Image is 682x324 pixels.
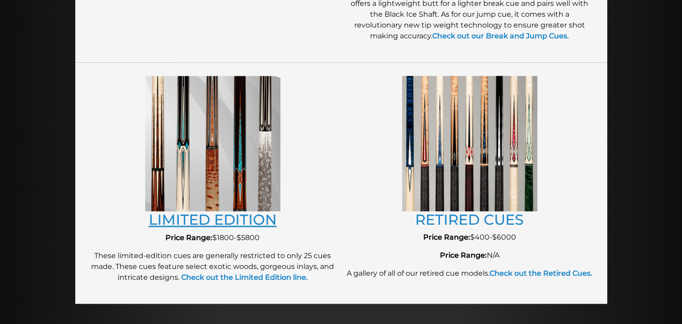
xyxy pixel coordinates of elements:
[432,32,569,40] a: Check out our Break and Jump Cues.
[89,250,337,283] p: These limited-edition cues are generally restricted to only 25 cues made. These cues feature sele...
[179,273,308,282] a: Check out the Limited Edition line.
[181,273,308,282] strong: Check out the Limited Edition line.
[415,211,524,228] a: RETIRED CUES
[490,269,592,278] a: Check out the Retired Cues.
[346,268,594,279] p: A gallery of all of our retired cue models.
[149,211,277,228] a: LIMITED EDITION
[89,232,337,243] p: $1800-$5800
[423,233,470,241] strong: Price Range:
[346,232,594,243] p: $400-$6000
[440,251,487,259] strong: Price Range:
[165,233,212,242] strong: Price Range:
[346,250,594,261] p: N/A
